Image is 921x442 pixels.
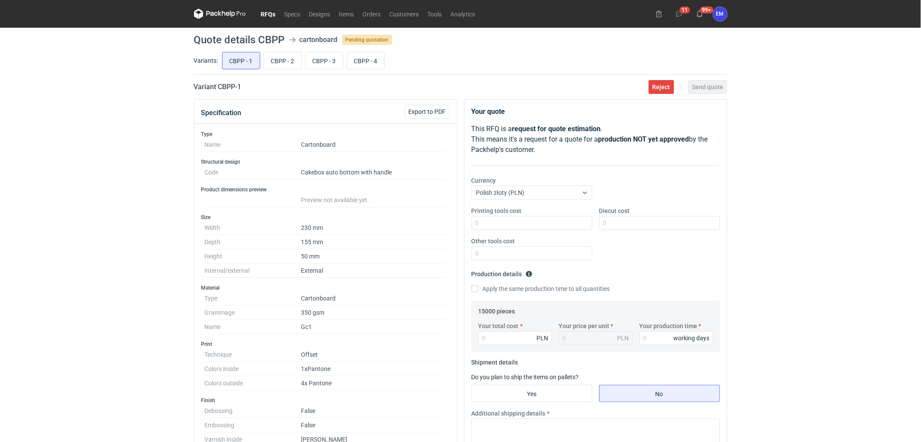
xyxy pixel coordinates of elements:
[599,206,630,215] label: Diecut cost
[347,52,385,69] label: CBPP - 4
[301,165,446,180] dd: Cakebox auto bottom with handle
[201,214,450,221] h3: Size
[201,158,450,165] h3: Structural design
[205,320,301,334] dt: Name
[301,348,446,362] dd: Offset
[300,35,338,45] div: cartonboard
[472,409,546,418] label: Additional shipping details
[537,334,549,342] div: PLN
[205,165,301,180] dt: Code
[472,124,720,155] p: This RFQ is a . This means it's a request for a quote for a by the Packhelp's customer.
[301,221,446,235] dd: 230 mm
[713,7,727,21] button: EM
[472,237,515,245] label: Other tools cost
[672,7,686,21] button: 11
[205,348,301,362] dt: Technique
[205,249,301,264] dt: Height
[559,322,610,330] label: Your price per unit
[194,9,246,19] svg: Packhelp Pro
[301,138,446,152] dd: Cartonboard
[305,9,335,19] a: Designs
[649,80,674,94] button: Reject
[472,206,522,215] label: Printing tools cost
[205,362,301,376] dt: Colors inside
[599,385,720,402] label: No
[423,9,446,19] a: Tools
[301,376,446,390] dd: 4x Pantone
[446,9,480,19] a: Analytics
[472,355,518,366] legend: Shipment details
[301,264,446,278] dd: External
[201,341,450,348] h3: Print
[257,9,280,19] a: RFQs
[674,334,710,342] div: working days
[301,404,446,418] dd: False
[205,306,301,320] dt: Grammage
[301,249,446,264] dd: 50 mm
[472,284,610,293] label: Apply the same production time to all quantities
[201,131,450,138] h3: Type
[205,264,301,278] dt: Internal/external
[205,235,301,249] dt: Depth
[301,362,446,376] dd: 1xPantone
[405,105,450,119] button: Export to PDF
[205,138,301,152] dt: Name
[201,284,450,291] h3: Material
[385,9,423,19] a: Customers
[472,267,533,277] legend: Production details
[205,221,301,235] dt: Width
[472,216,592,230] input: 0
[409,109,446,115] span: Export to PDF
[301,418,446,432] dd: False
[201,103,242,123] button: Specification
[301,235,446,249] dd: 155 mm
[640,322,698,330] label: Your production time
[194,56,218,65] label: Variants:
[640,331,713,345] input: 0
[201,186,450,193] h3: Product dimensions preview
[478,322,519,330] label: Your total cost
[359,9,385,19] a: Orders
[472,176,496,185] label: Currency
[713,7,727,21] div: Ewelina Macek
[512,125,601,133] strong: request for quote estimation
[599,216,720,230] input: 0
[342,35,392,45] span: Pending quotation
[335,9,359,19] a: Items
[693,7,707,21] button: 99+
[301,320,446,334] dd: Gc1
[598,135,689,143] strong: production NOT yet approved
[472,374,579,381] label: Do you plan to ship the items on pallets?
[264,52,302,69] label: CBPP - 2
[205,376,301,390] dt: Colors outside
[472,385,592,402] label: Yes
[194,82,242,92] h2: Variant CBPP - 1
[301,306,446,320] dd: 350 gsm
[205,291,301,306] dt: Type
[472,107,505,116] strong: Your quote
[194,35,285,45] h1: Quote details CBPP
[476,189,525,196] span: Polish złoty (PLN)
[205,404,301,418] dt: Debossing
[478,331,552,345] input: 0
[688,80,727,94] button: Send quote
[301,197,369,203] span: Preview not available yet.
[472,246,592,260] input: 0
[201,397,450,404] h3: Finish
[280,9,305,19] a: Specs
[301,291,446,306] dd: Cartonboard
[205,418,301,432] dt: Embossing
[653,84,670,90] span: Reject
[305,52,343,69] label: CBPP - 3
[478,304,515,315] legend: 15000 pieces
[692,84,724,90] span: Send quote
[617,334,629,342] div: PLN
[222,52,260,69] label: CBPP - 1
